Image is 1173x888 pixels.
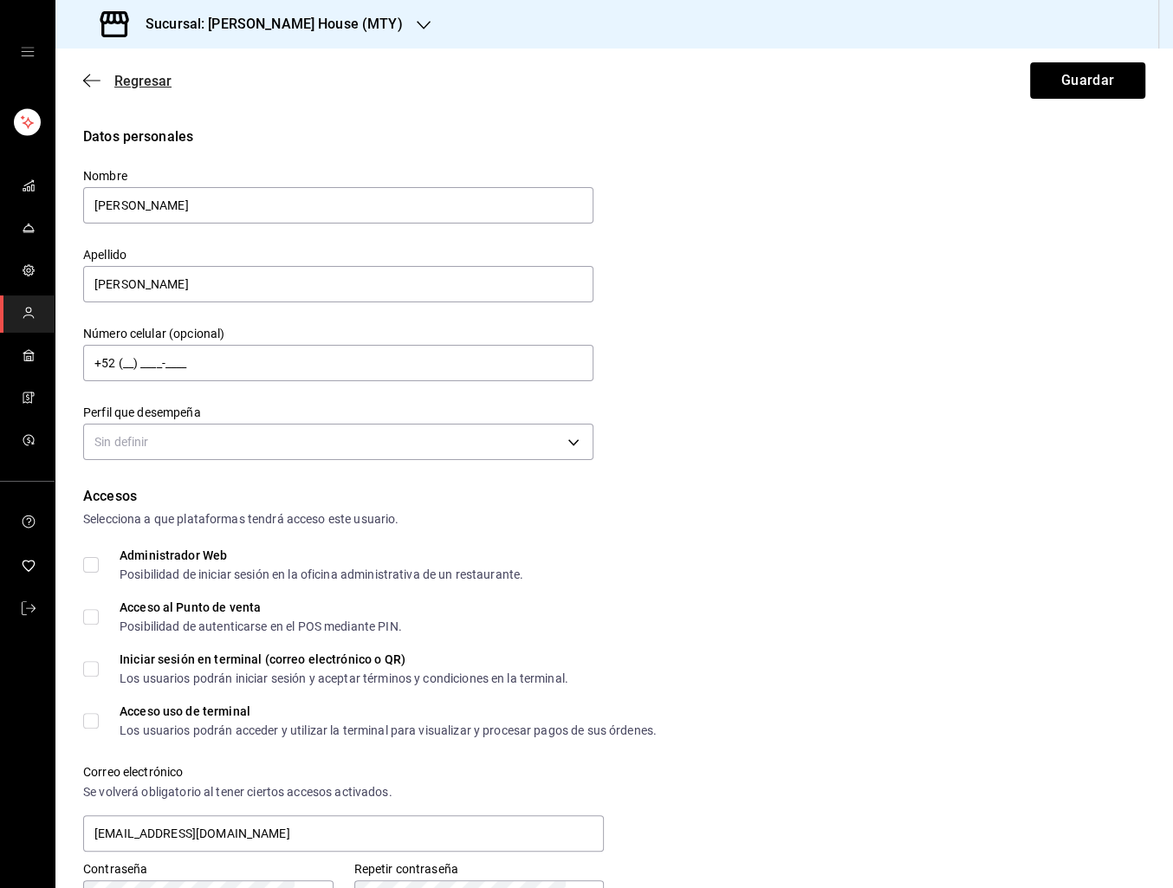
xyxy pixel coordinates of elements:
[120,601,402,613] div: Acceso al Punto de venta
[132,14,403,35] h3: Sucursal: [PERSON_NAME] House (MTY)
[83,73,172,89] button: Regresar
[83,126,1145,147] div: Datos personales
[83,486,1145,507] div: Accesos
[120,705,657,717] div: Acceso uso de terminal
[120,549,523,561] div: Administrador Web
[83,327,593,340] label: Número celular (opcional)
[21,45,35,59] button: open drawer
[114,73,172,89] span: Regresar
[354,863,605,875] label: Repetir contraseña
[120,568,523,580] div: Posibilidad de iniciar sesión en la oficina administrativa de un restaurante.
[120,653,568,665] div: Iniciar sesión en terminal (correo electrónico o QR)
[120,724,657,736] div: Los usuarios podrán acceder y utilizar la terminal para visualizar y procesar pagos de sus órdenes.
[120,620,402,632] div: Posibilidad de autenticarse en el POS mediante PIN.
[83,863,334,875] label: Contraseña
[83,406,593,418] label: Perfil que desempeña
[83,766,604,778] label: Correo electrónico
[83,510,1145,528] div: Selecciona a que plataformas tendrá acceso este usuario.
[83,783,604,801] div: Se volverá obligatorio al tener ciertos accesos activados.
[120,672,568,684] div: Los usuarios podrán iniciar sesión y aceptar términos y condiciones en la terminal.
[83,249,593,261] label: Apellido
[1030,62,1145,99] button: Guardar
[83,170,593,182] label: Nombre
[83,424,593,460] div: Sin definir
